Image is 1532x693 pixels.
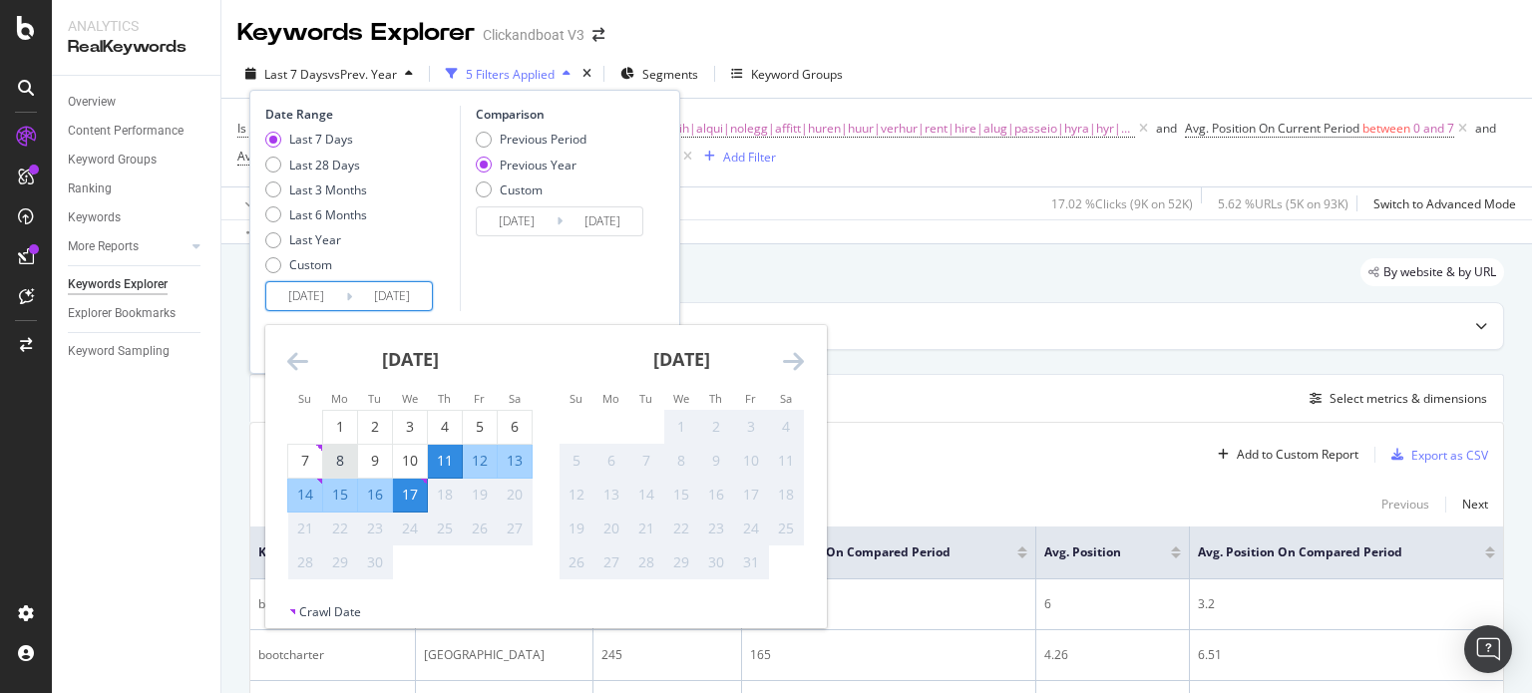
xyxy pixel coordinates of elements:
[1198,543,1455,561] span: Avg. Position On Compared Period
[68,274,206,295] a: Keywords Explorer
[1462,496,1488,513] div: Next
[68,236,139,257] div: More Reports
[498,451,532,471] div: 13
[402,391,418,406] small: We
[463,485,497,505] div: 19
[664,485,698,505] div: 15
[265,256,367,273] div: Custom
[1360,258,1504,286] div: legacy label
[594,451,628,471] div: 6
[237,16,475,50] div: Keywords Explorer
[1156,119,1177,138] button: and
[664,519,698,538] div: 22
[734,417,768,437] div: 3
[498,485,532,505] div: 20
[1218,195,1348,212] div: 5.62 % URLs ( 5K on 93K )
[358,545,393,579] td: Not available. Tuesday, September 30, 2025
[368,391,381,406] small: Tu
[428,444,463,478] td: Selected as start date. Thursday, September 11, 2025
[1383,439,1488,471] button: Export as CSV
[699,417,733,437] div: 2
[323,417,357,437] div: 1
[560,545,594,579] td: Not available. Sunday, October 26, 2025
[653,347,710,371] strong: [DATE]
[734,478,769,512] td: Not available. Friday, October 17, 2025
[393,410,428,444] td: Choose Wednesday, September 3, 2025 as your check-in date. It’s available.
[699,444,734,478] td: Not available. Thursday, October 9, 2025
[287,349,308,374] div: Move backward to switch to the previous month.
[331,391,348,406] small: Mo
[560,478,594,512] td: Not available. Sunday, October 12, 2025
[709,391,722,406] small: Th
[477,207,557,235] input: Start Date
[265,131,367,148] div: Last 7 Days
[68,92,116,113] div: Overview
[265,231,367,248] div: Last Year
[289,206,367,223] div: Last 6 Months
[1044,595,1181,613] div: 6
[699,485,733,505] div: 16
[594,478,629,512] td: Not available. Monday, October 13, 2025
[265,325,826,603] div: Calendar
[696,145,776,169] button: Add Filter
[780,391,792,406] small: Sa
[428,519,462,538] div: 25
[578,64,595,84] div: times
[699,478,734,512] td: Not available. Thursday, October 16, 2025
[393,485,427,505] div: 17
[476,157,586,173] div: Previous Year
[323,444,358,478] td: Choose Monday, September 8, 2025 as your check-in date. It’s available.
[570,391,582,406] small: Su
[498,512,533,545] td: Not available. Saturday, September 27, 2025
[734,444,769,478] td: Not available. Friday, October 10, 2025
[393,417,427,437] div: 3
[673,391,689,406] small: We
[664,478,699,512] td: Not available. Wednesday, October 15, 2025
[68,121,206,142] a: Content Performance
[734,512,769,545] td: Not available. Friday, October 24, 2025
[750,595,1027,613] div: 5
[560,512,594,545] td: Not available. Sunday, October 19, 2025
[592,28,604,42] div: arrow-right-arrow-left
[1210,439,1358,471] button: Add to Custom Report
[288,552,322,572] div: 28
[1051,195,1193,212] div: 17.02 % Clicks ( 9K on 52K )
[769,410,804,444] td: Not available. Saturday, October 4, 2025
[289,181,367,198] div: Last 3 Months
[560,451,593,471] div: 5
[734,519,768,538] div: 24
[463,451,497,471] div: 12
[612,58,706,90] button: Segments
[289,157,360,173] div: Last 28 Days
[498,410,533,444] td: Choose Saturday, September 6, 2025 as your check-in date. It’s available.
[769,478,804,512] td: Not available. Saturday, October 18, 2025
[288,545,323,579] td: Not available. Sunday, September 28, 2025
[358,552,392,572] div: 30
[769,485,803,505] div: 18
[664,512,699,545] td: Not available. Wednesday, October 22, 2025
[769,451,803,471] div: 11
[323,519,357,538] div: 22
[639,391,652,406] small: Tu
[1411,447,1488,464] div: Export as CSV
[560,485,593,505] div: 12
[428,485,462,505] div: 18
[629,444,664,478] td: Not available. Tuesday, October 7, 2025
[769,417,803,437] div: 4
[629,478,664,512] td: Not available. Tuesday, October 14, 2025
[560,444,594,478] td: Not available. Sunday, October 5, 2025
[601,646,733,664] div: 245
[500,157,576,173] div: Previous Year
[1198,595,1495,613] div: 3.2
[463,410,498,444] td: Choose Friday, September 5, 2025 as your check-in date. It’s available.
[664,545,699,579] td: Not available. Wednesday, October 29, 2025
[1383,266,1496,278] span: By website & by URL
[428,512,463,545] td: Not available. Thursday, September 25, 2025
[265,157,367,173] div: Last 28 Days
[734,485,768,505] div: 17
[751,66,843,83] div: Keyword Groups
[237,148,428,165] span: Avg. Position On Compared Period
[68,303,176,324] div: Explorer Bookmarks
[629,552,663,572] div: 28
[463,444,498,478] td: Selected. Friday, September 12, 2025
